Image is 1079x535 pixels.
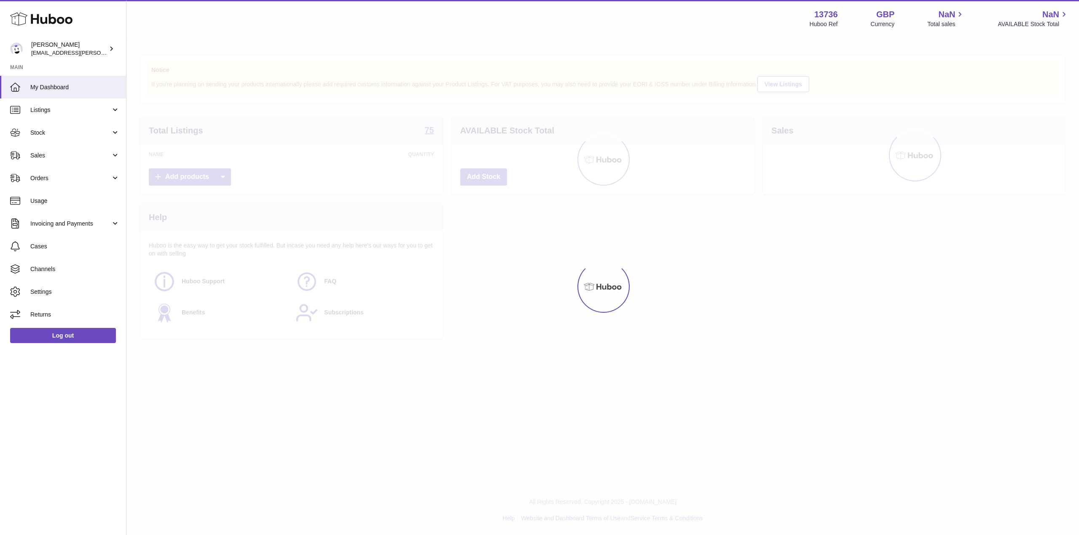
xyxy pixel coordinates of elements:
[1042,9,1059,20] span: NaN
[876,9,894,20] strong: GBP
[31,49,169,56] span: [EMAIL_ADDRESS][PERSON_NAME][DOMAIN_NAME]
[30,106,111,114] span: Listings
[31,41,107,57] div: [PERSON_NAME]
[938,9,955,20] span: NaN
[998,9,1069,28] a: NaN AVAILABLE Stock Total
[30,197,120,205] span: Usage
[30,288,120,296] span: Settings
[30,129,111,137] span: Stock
[30,152,111,160] span: Sales
[871,20,895,28] div: Currency
[998,20,1069,28] span: AVAILABLE Stock Total
[927,20,965,28] span: Total sales
[30,174,111,182] span: Orders
[30,265,120,273] span: Channels
[30,242,120,250] span: Cases
[30,311,120,319] span: Returns
[10,43,23,55] img: horia@orea.uk
[927,9,965,28] a: NaN Total sales
[810,20,838,28] div: Huboo Ref
[30,220,111,228] span: Invoicing and Payments
[30,83,120,91] span: My Dashboard
[10,328,116,343] a: Log out
[814,9,838,20] strong: 13736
